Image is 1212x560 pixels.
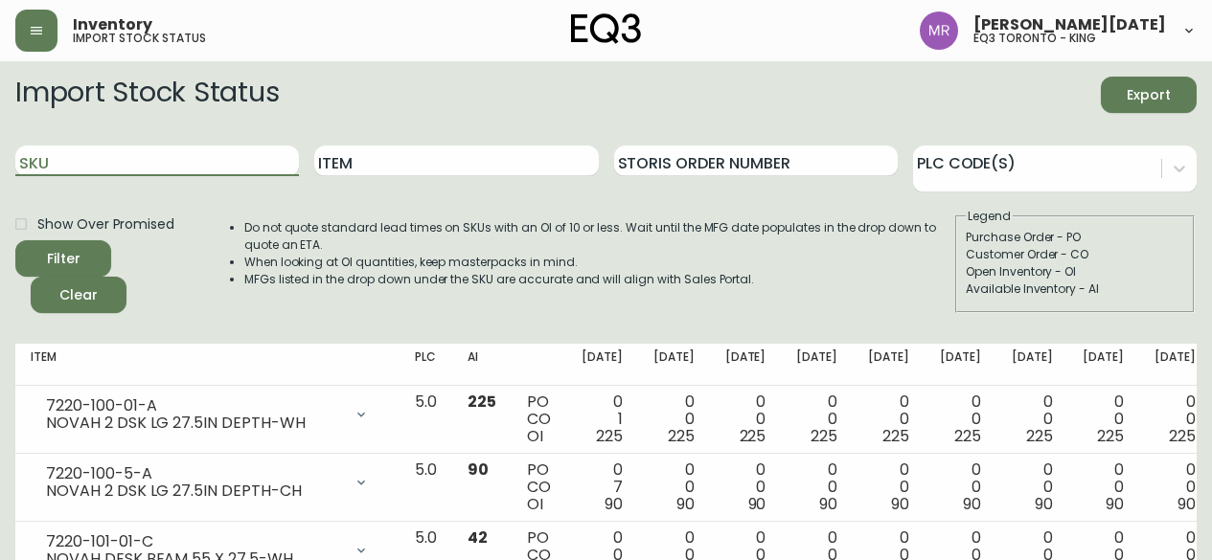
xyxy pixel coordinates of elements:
div: 0 0 [725,393,766,445]
div: 0 0 [940,461,981,513]
div: 0 1 [582,393,623,445]
th: [DATE] [781,344,853,386]
span: Inventory [73,17,152,33]
span: 225 [811,425,837,447]
span: 90 [748,493,766,515]
div: 7220-100-5-A [46,465,342,482]
h5: eq3 toronto - king [973,33,1096,44]
span: OI [527,425,543,447]
span: 225 [668,425,695,447]
div: 0 0 [1012,393,1053,445]
div: 0 0 [1012,461,1053,513]
img: 433a7fc21d7050a523c0a08e44de74d9 [920,11,958,50]
div: Purchase Order - PO [966,229,1184,246]
span: Clear [46,283,111,307]
th: [DATE] [853,344,925,386]
span: 90 [891,493,909,515]
span: 225 [468,391,496,413]
th: [DATE] [996,344,1068,386]
th: PLC [400,344,452,386]
div: 0 0 [940,393,981,445]
div: 0 0 [1155,393,1196,445]
button: Export [1101,77,1197,113]
div: 0 0 [868,393,909,445]
span: OI [527,493,543,515]
span: [PERSON_NAME][DATE] [973,17,1166,33]
div: Filter [47,247,80,271]
span: 90 [676,493,695,515]
th: [DATE] [710,344,782,386]
span: 225 [740,425,766,447]
span: 90 [1178,493,1196,515]
div: 7220-100-01-A [46,397,342,414]
li: Do not quote standard lead times on SKUs with an OI of 10 or less. Wait until the MFG date popula... [244,219,953,254]
span: 225 [1026,425,1053,447]
button: Clear [31,277,126,313]
span: Export [1116,83,1181,107]
span: 90 [605,493,623,515]
div: 0 0 [653,393,695,445]
button: Filter [15,240,111,277]
div: 0 0 [868,461,909,513]
span: 90 [1106,493,1124,515]
div: 0 0 [1083,393,1124,445]
span: 90 [819,493,837,515]
div: 0 0 [1155,461,1196,513]
span: 90 [1035,493,1053,515]
span: 42 [468,526,488,549]
th: [DATE] [925,344,996,386]
div: 0 0 [1083,461,1124,513]
span: 225 [1169,425,1196,447]
h2: Import Stock Status [15,77,279,113]
div: 0 0 [796,461,837,513]
div: PO CO [527,393,551,445]
span: 225 [596,425,623,447]
span: Show Over Promised [37,214,174,235]
th: [DATE] [638,344,710,386]
span: 225 [954,425,981,447]
th: [DATE] [1139,344,1211,386]
h5: import stock status [73,33,206,44]
div: PO CO [527,461,551,513]
li: When looking at OI quantities, keep masterpacks in mind. [244,254,953,271]
li: MFGs listed in the drop down under the SKU are accurate and will align with Sales Portal. [244,271,953,288]
div: 0 0 [725,461,766,513]
span: 225 [882,425,909,447]
div: Available Inventory - AI [966,280,1184,298]
img: logo [571,13,642,44]
span: 90 [963,493,981,515]
td: 5.0 [400,454,452,522]
span: 225 [1097,425,1124,447]
span: 90 [468,459,489,481]
div: 7220-100-01-ANOVAH 2 DSK LG 27.5IN DEPTH-WH [31,393,384,436]
div: 0 0 [796,393,837,445]
th: [DATE] [566,344,638,386]
th: Item [15,344,400,386]
td: 5.0 [400,386,452,454]
legend: Legend [966,208,1013,225]
th: [DATE] [1067,344,1139,386]
div: Open Inventory - OI [966,263,1184,280]
div: Customer Order - CO [966,246,1184,263]
div: NOVAH 2 DSK LG 27.5IN DEPTH-CH [46,482,342,500]
th: AI [452,344,512,386]
div: NOVAH 2 DSK LG 27.5IN DEPTH-WH [46,414,342,432]
div: 0 7 [582,461,623,513]
div: 7220-101-01-C [46,533,342,550]
div: 0 0 [653,461,695,513]
div: 7220-100-5-ANOVAH 2 DSK LG 27.5IN DEPTH-CH [31,461,384,504]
